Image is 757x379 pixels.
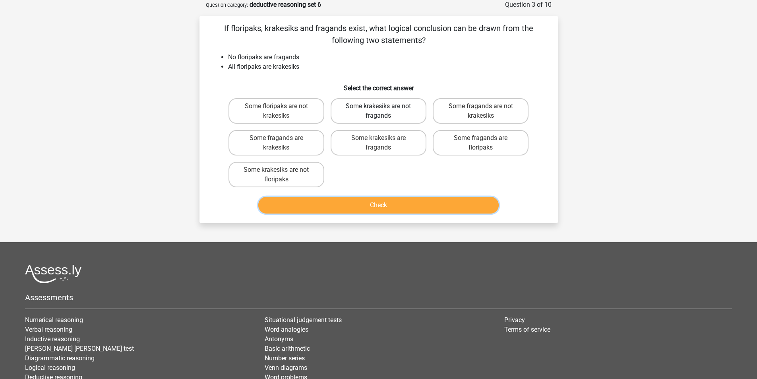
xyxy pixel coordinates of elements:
a: [PERSON_NAME] [PERSON_NAME] test [25,345,134,352]
a: Logical reasoning [25,364,75,371]
h6: Select the correct answer [212,78,545,92]
small: Question category: [206,2,248,8]
strong: deductive reasoning set 6 [250,1,321,8]
a: Verbal reasoning [25,326,72,333]
a: Number series [265,354,305,362]
button: Check [258,197,499,214]
img: Assessly logo [25,264,81,283]
a: Antonyms [265,335,293,343]
label: Some floripaks are not krakesiks [228,98,324,124]
label: Some fragands are not krakesiks [433,98,529,124]
a: Inductive reasoning [25,335,80,343]
a: Basic arithmetic [265,345,310,352]
a: Privacy [504,316,525,324]
li: All floripaks are krakesiks [228,62,545,72]
a: Word analogies [265,326,308,333]
h5: Assessments [25,293,732,302]
label: Some krakesiks are not floripaks [228,162,324,187]
label: Some krakesiks are not fragands [331,98,426,124]
a: Terms of service [504,326,550,333]
li: No floripaks are fragands [228,52,545,62]
label: Some fragands are krakesiks [228,130,324,155]
a: Diagrammatic reasoning [25,354,95,362]
p: If floripaks, krakesiks and fragands exist, what logical conclusion can be drawn from the followi... [212,22,545,46]
a: Venn diagrams [265,364,307,371]
label: Some fragands are floripaks [433,130,529,155]
a: Numerical reasoning [25,316,83,324]
a: Situational judgement tests [265,316,342,324]
label: Some krakesiks are fragands [331,130,426,155]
